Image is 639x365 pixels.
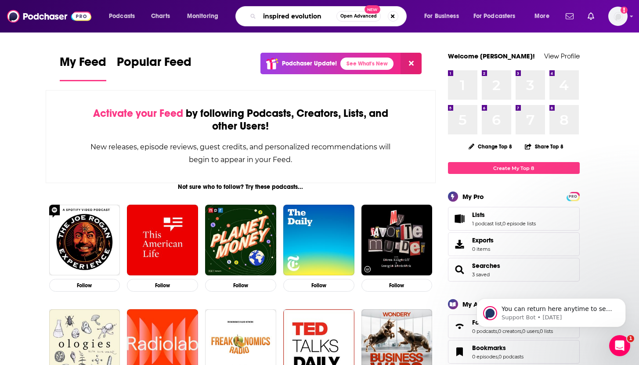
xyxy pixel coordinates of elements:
[562,9,577,24] a: Show notifications dropdown
[448,162,580,174] a: Create My Top 8
[462,192,484,201] div: My Pro
[544,52,580,60] a: View Profile
[472,344,523,352] a: Bookmarks
[361,205,433,276] img: My Favorite Murder with Karen Kilgariff and Georgia Hardstark
[502,220,536,227] a: 0 episode lists
[608,7,628,26] img: User Profile
[448,258,580,282] span: Searches
[472,354,498,360] a: 0 episodes
[187,10,218,22] span: Monitoring
[472,344,506,352] span: Bookmarks
[524,138,564,155] button: Share Top 8
[49,205,120,276] img: The Joe Rogan Experience
[584,9,598,24] a: Show notifications dropdown
[117,54,191,75] span: Popular Feed
[608,7,628,26] span: Logged in as rpendrick
[103,9,146,23] button: open menu
[244,6,415,26] div: Search podcasts, credits, & more...
[90,107,392,133] div: by following Podcasts, Creators, Lists, and other Users!
[463,141,518,152] button: Change Top 8
[205,205,276,276] img: Planet Money
[568,193,578,199] a: PRO
[448,52,535,60] a: Welcome [PERSON_NAME]!
[418,9,470,23] button: open menu
[451,264,469,276] a: Searches
[127,205,198,276] img: This American Life
[468,9,528,23] button: open menu
[451,346,469,358] a: Bookmarks
[448,232,580,256] a: Exports
[49,279,120,292] button: Follow
[451,320,469,332] a: Follows
[498,354,498,360] span: ,
[205,279,276,292] button: Follow
[448,340,580,364] span: Bookmarks
[462,300,497,308] div: My Activity
[260,9,336,23] input: Search podcasts, credits, & more...
[472,211,536,219] a: Lists
[181,9,230,23] button: open menu
[365,5,380,14] span: New
[151,10,170,22] span: Charts
[621,7,628,14] svg: Add a profile image
[472,271,490,278] a: 3 saved
[46,183,436,191] div: Not sure who to follow? Try these podcasts...
[448,207,580,231] span: Lists
[448,314,580,338] span: Follows
[336,11,381,22] button: Open AdvancedNew
[282,60,337,67] p: Podchaser Update!
[127,279,198,292] button: Follow
[361,279,433,292] button: Follow
[472,246,494,252] span: 0 items
[472,211,485,219] span: Lists
[7,8,91,25] img: Podchaser - Follow, Share and Rate Podcasts
[424,10,459,22] span: For Business
[534,10,549,22] span: More
[340,58,394,70] a: See What's New
[528,9,560,23] button: open menu
[117,54,191,81] a: Popular Feed
[451,238,469,250] span: Exports
[472,236,494,244] span: Exports
[609,335,630,356] iframe: Intercom live chat
[340,14,377,18] span: Open Advanced
[451,213,469,225] a: Lists
[283,205,354,276] img: The Daily
[283,279,354,292] button: Follow
[472,262,500,270] a: Searches
[568,193,578,200] span: PRO
[472,220,502,227] a: 1 podcast list
[60,54,106,81] a: My Feed
[502,220,502,227] span: ,
[498,354,523,360] a: 0 podcasts
[90,141,392,166] div: New releases, episode reviews, guest credits, and personalized recommendations will begin to appe...
[60,54,106,75] span: My Feed
[109,10,135,22] span: Podcasts
[463,280,639,341] iframe: Intercom notifications message
[473,10,516,22] span: For Podcasters
[93,107,183,120] span: Activate your Feed
[608,7,628,26] button: Show profile menu
[627,335,634,342] span: 1
[145,9,175,23] a: Charts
